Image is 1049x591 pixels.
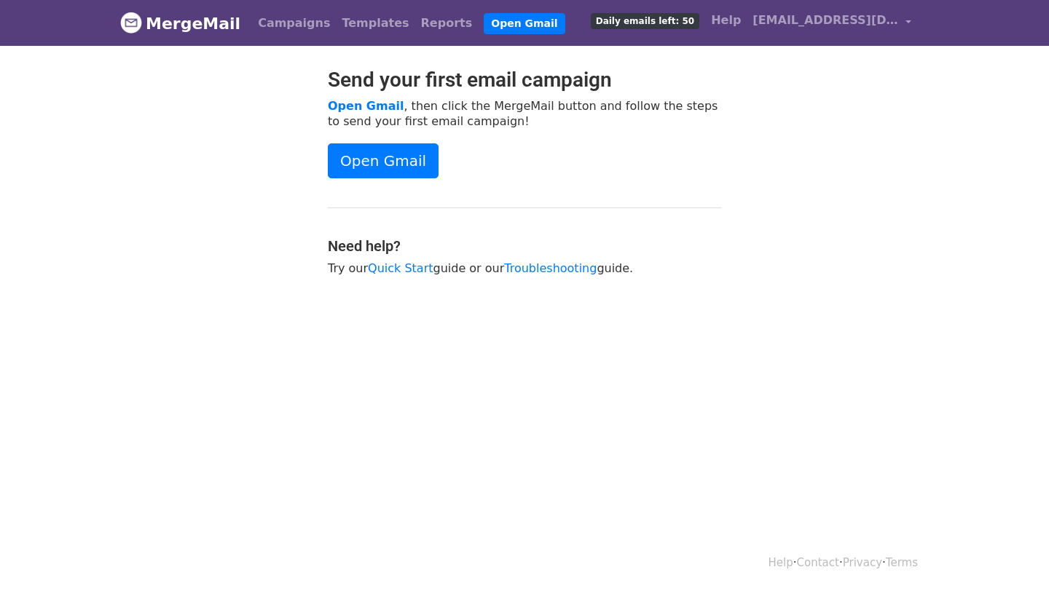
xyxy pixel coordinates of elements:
[747,6,917,40] a: [EMAIL_ADDRESS][DOMAIN_NAME]
[415,9,479,38] a: Reports
[120,8,240,39] a: MergeMail
[504,261,597,275] a: Troubleshooting
[120,12,142,33] img: MergeMail logo
[328,143,439,178] a: Open Gmail
[368,261,433,275] a: Quick Start
[252,9,336,38] a: Campaigns
[328,261,721,276] p: Try our guide or our guide.
[843,556,882,569] a: Privacy
[769,556,793,569] a: Help
[585,6,705,35] a: Daily emails left: 50
[328,98,721,129] p: , then click the MergeMail button and follow the steps to send your first email campaign!
[328,99,404,113] a: Open Gmail
[591,13,699,29] span: Daily emails left: 50
[797,556,839,569] a: Contact
[886,556,918,569] a: Terms
[328,237,721,255] h4: Need help?
[484,13,565,34] a: Open Gmail
[705,6,747,35] a: Help
[328,68,721,92] h2: Send your first email campaign
[336,9,415,38] a: Templates
[753,12,898,29] span: [EMAIL_ADDRESS][DOMAIN_NAME]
